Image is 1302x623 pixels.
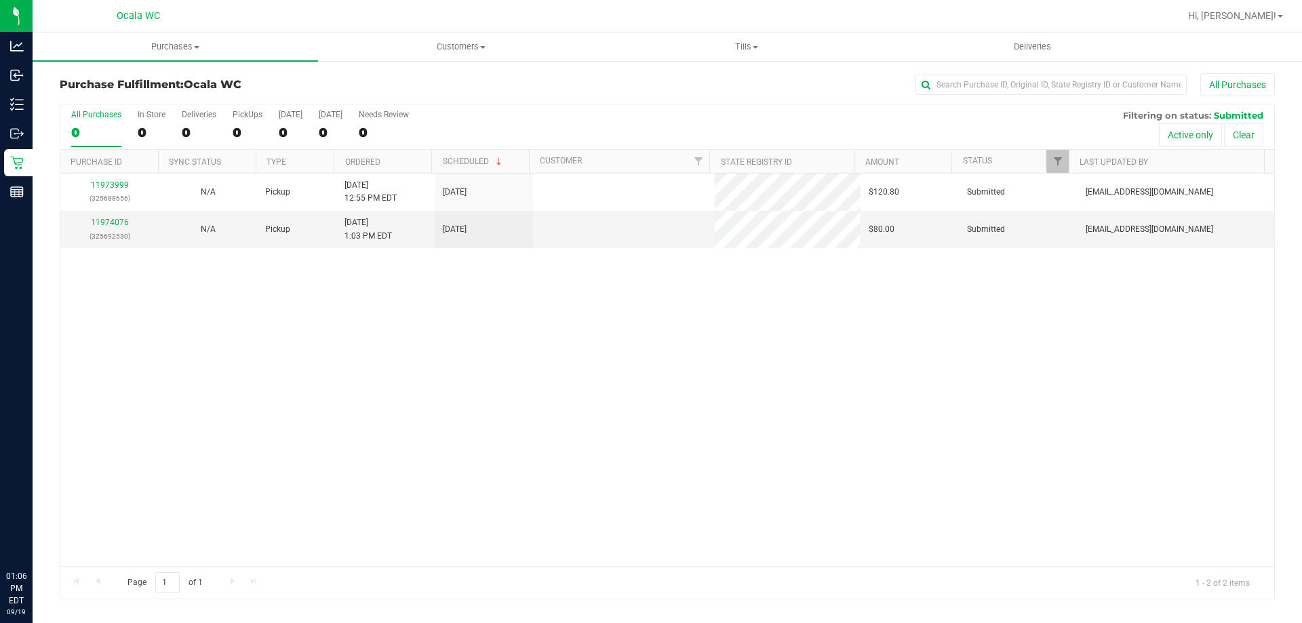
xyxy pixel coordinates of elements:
[71,157,122,167] a: Purchase ID
[687,150,709,173] a: Filter
[279,125,302,140] div: 0
[344,216,392,242] span: [DATE] 1:03 PM EDT
[201,187,216,197] span: Not Applicable
[604,41,888,53] span: Tills
[14,515,54,555] iframe: Resource center
[963,156,992,165] a: Status
[10,68,24,82] inline-svg: Inbound
[1086,186,1213,199] span: [EMAIL_ADDRESS][DOMAIN_NAME]
[1123,110,1211,121] span: Filtering on status:
[182,110,216,119] div: Deliveries
[344,179,397,205] span: [DATE] 12:55 PM EDT
[319,41,603,53] span: Customers
[318,33,604,61] a: Customers
[443,186,467,199] span: [DATE]
[359,110,409,119] div: Needs Review
[540,156,582,165] a: Customer
[184,78,241,91] span: Ocala WC
[1185,572,1261,592] span: 1 - 2 of 2 items
[10,127,24,140] inline-svg: Outbound
[10,98,24,111] inline-svg: Inventory
[233,110,262,119] div: PickUps
[169,157,221,167] a: Sync Status
[279,110,302,119] div: [DATE]
[155,572,180,593] input: 1
[443,157,505,166] a: Scheduled
[345,157,380,167] a: Ordered
[1080,157,1148,167] a: Last Updated By
[10,156,24,169] inline-svg: Retail
[6,570,26,607] p: 01:06 PM EDT
[182,125,216,140] div: 0
[721,157,792,167] a: State Registry ID
[267,157,286,167] a: Type
[1159,123,1222,146] button: Active only
[10,39,24,53] inline-svg: Analytics
[604,33,889,61] a: Tills
[995,41,1069,53] span: Deliveries
[138,125,165,140] div: 0
[319,110,342,119] div: [DATE]
[91,180,129,190] a: 11973999
[1224,123,1263,146] button: Clear
[890,33,1175,61] a: Deliveries
[915,75,1187,95] input: Search Purchase ID, Original ID, State Registry ID or Customer Name...
[1214,110,1263,121] span: Submitted
[233,125,262,140] div: 0
[967,223,1005,236] span: Submitted
[201,223,216,236] button: N/A
[201,224,216,234] span: Not Applicable
[1086,223,1213,236] span: [EMAIL_ADDRESS][DOMAIN_NAME]
[68,230,151,243] p: (325692530)
[60,79,465,91] h3: Purchase Fulfillment:
[869,223,894,236] span: $80.00
[1200,73,1275,96] button: All Purchases
[265,186,290,199] span: Pickup
[359,125,409,140] div: 0
[33,33,318,61] a: Purchases
[6,607,26,617] p: 09/19
[138,110,165,119] div: In Store
[91,218,129,227] a: 11974076
[265,223,290,236] span: Pickup
[443,223,467,236] span: [DATE]
[71,110,121,119] div: All Purchases
[71,125,121,140] div: 0
[1046,150,1069,173] a: Filter
[869,186,899,199] span: $120.80
[117,10,160,22] span: Ocala WC
[33,41,318,53] span: Purchases
[319,125,342,140] div: 0
[865,157,899,167] a: Amount
[116,572,214,593] span: Page of 1
[967,186,1005,199] span: Submitted
[10,185,24,199] inline-svg: Reports
[68,192,151,205] p: (325688656)
[1188,10,1276,21] span: Hi, [PERSON_NAME]!
[201,186,216,199] button: N/A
